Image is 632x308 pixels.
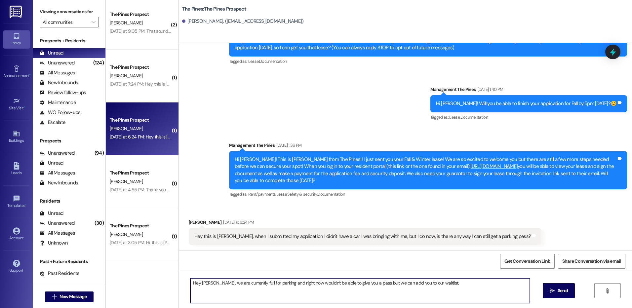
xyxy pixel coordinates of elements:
a: Templates • [3,193,30,211]
div: Unread [40,160,63,167]
span: • [29,72,30,77]
b: The Pines: The Pines Prospect [182,6,246,13]
div: Residents [33,198,105,205]
span: [PERSON_NAME] [110,126,143,132]
div: Tagged as: [229,57,627,66]
label: Viewing conversations for [40,7,99,17]
div: [PERSON_NAME] [189,219,541,228]
div: [PERSON_NAME]. ([EMAIL_ADDRESS][DOMAIN_NAME]) [182,18,304,25]
span: • [25,202,26,207]
div: [DATE] at 3:05 PM: Hi, this is [PERSON_NAME] and I was wondering if you've received my drivers li... [110,240,456,246]
div: [DATE] at 6:24 PM: Hey this is [PERSON_NAME], when I submitted my application I didn't have a car... [110,134,457,140]
i:  [52,294,57,299]
div: Past + Future Residents [33,258,105,265]
div: Management The Pines [229,142,627,151]
a: Support [3,258,30,276]
span: Documentation [259,58,287,64]
div: The Pines Prospect [110,11,171,18]
div: Future Residents [40,280,84,287]
div: The Pines Prospect [110,222,171,229]
span: Lease , [449,114,460,120]
span: Send [558,287,568,294]
span: Documentation [460,114,488,120]
div: Hi [PERSON_NAME]! Will you be able to finish your application for Fall by 5pm [DATE]?😊 [436,100,617,107]
span: [PERSON_NAME] [110,178,143,184]
textarea: Hey [PERSON_NAME], we are currently full for parking and right now wouldn't be able to give you a... [190,278,530,303]
div: Tagged as: [430,112,627,122]
div: Unread [40,210,63,217]
div: (94) [93,148,105,158]
div: WO Follow-ups [40,109,80,116]
div: [DATE] at 6:24 PM [221,219,254,226]
a: Leads [3,160,30,178]
div: The Pines Prospect [110,64,171,71]
div: Unknown [40,240,68,247]
div: [DATE] 1:40 PM [476,86,503,93]
span: [PERSON_NAME] [110,20,143,26]
span: [PERSON_NAME] [110,231,143,237]
div: All Messages [40,230,75,237]
div: All Messages [40,69,75,76]
div: [DATE] at 4:55 PM: Thank you so much [110,187,183,193]
div: Management The Pines [430,86,627,95]
div: Tagged as: [229,189,627,199]
div: The Pines Prospect [110,170,171,176]
button: New Message [45,291,94,302]
div: Review follow-ups [40,89,86,96]
div: Hi [PERSON_NAME]! This is [PERSON_NAME] from The Pines!! I just sent you your Fall & Winter lease... [235,156,616,184]
button: Send [543,283,575,298]
div: Hey this is [PERSON_NAME], when I submitted my application I didn't have a car I was bringing wit... [194,233,531,240]
i:  [550,288,555,293]
span: Lease , [248,58,259,64]
div: [DATE] at 9:05 PM: That sounds good, I'll stop by [DATE] [110,28,215,34]
div: (30) [93,218,105,228]
div: Unanswered [40,59,75,66]
div: Unanswered [40,220,75,227]
div: Escalate [40,119,65,126]
div: Unanswered [40,150,75,157]
div: Hey [PERSON_NAME], This is [PERSON_NAME] over at The Pines, I saw that you started an application... [235,37,616,52]
span: Get Conversation Link [504,258,550,265]
div: Prospects + Residents [33,37,105,44]
div: The Pines Prospect [110,117,171,124]
a: Account [3,225,30,243]
a: Site Visit • [3,96,30,113]
input: All communities [43,17,88,27]
span: [PERSON_NAME] [110,73,143,79]
a: [URL][DOMAIN_NAME] [470,163,518,170]
span: Share Conversation via email [562,258,621,265]
span: New Message [59,293,87,300]
button: Get Conversation Link [500,254,554,269]
span: Safety & security , [287,191,317,197]
div: Past Residents [40,270,80,277]
div: Unread [40,50,63,57]
span: • [24,105,25,109]
div: Prospects [33,137,105,144]
i:  [605,288,610,293]
div: (124) [92,58,105,68]
img: ResiDesk Logo [10,6,23,18]
div: New Inbounds [40,179,78,186]
a: Buildings [3,128,30,146]
i:  [92,19,95,25]
span: Documentation [317,191,345,197]
a: Inbox [3,30,30,48]
div: All Messages [40,170,75,176]
div: New Inbounds [40,79,78,86]
span: Lease , [276,191,287,197]
span: Rent/payments , [248,191,276,197]
div: Maintenance [40,99,76,106]
button: Share Conversation via email [558,254,625,269]
div: [DATE] 1:36 PM [275,142,302,149]
div: [DATE] at 7:24 PM: Hey this is [PERSON_NAME], I’m gonna be a resident at the pines this semester.... [110,81,459,87]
